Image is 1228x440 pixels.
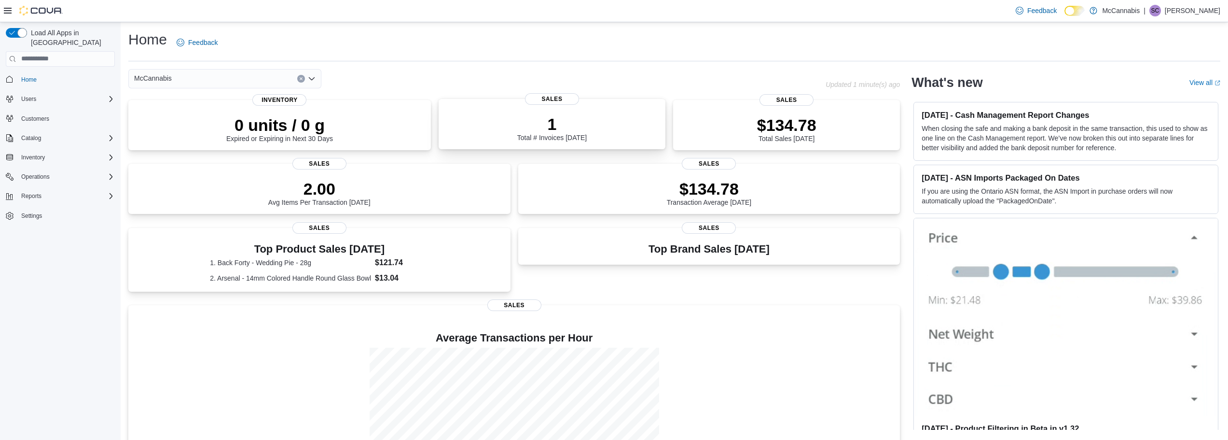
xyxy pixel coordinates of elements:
button: Clear input [297,75,305,83]
button: Inventory [2,151,119,164]
button: Catalog [2,131,119,145]
p: $134.78 [667,179,752,199]
span: Home [17,73,115,85]
span: Catalog [17,132,115,144]
div: Steven Comeau [1149,5,1161,16]
button: Reports [2,189,119,203]
p: If you are using the Ontario ASN format, the ASN Import in purchase orders will now automatically... [922,186,1210,206]
span: Feedback [188,38,218,47]
span: Customers [21,115,49,123]
dd: $121.74 [375,257,428,269]
input: Dark Mode [1064,6,1085,16]
div: Total Sales [DATE] [757,115,816,142]
h3: [DATE] - Product Filtering in Beta in v1.32 [922,424,1210,433]
span: Operations [21,173,50,181]
button: Users [2,92,119,106]
span: Feedback [1027,6,1057,15]
h3: Top Brand Sales [DATE] [648,243,770,255]
p: When closing the safe and making a bank deposit in the same transaction, this used to show as one... [922,124,1210,153]
p: [PERSON_NAME] [1165,5,1220,16]
span: Load All Apps in [GEOGRAPHIC_DATA] [27,28,115,47]
span: Reports [21,192,41,200]
span: Sales [292,158,346,170]
a: View allExternal link [1189,79,1220,86]
h4: Average Transactions per Hour [136,332,892,344]
span: Inventory [252,94,306,106]
div: Expired or Expiring in Next 30 Days [226,115,333,142]
div: Avg Items Per Transaction [DATE] [268,179,371,206]
button: Catalog [17,132,45,144]
span: SC [1151,5,1159,16]
span: Reports [17,190,115,202]
p: 2.00 [268,179,371,199]
p: | [1144,5,1145,16]
span: Users [17,93,115,105]
div: Total # Invoices [DATE] [517,114,587,142]
button: Operations [2,170,119,184]
p: Updated 1 minute(s) ago [826,81,900,88]
h2: What's new [911,75,982,90]
dd: $13.04 [375,272,428,284]
dt: 2. Arsenal - 14mm Colored Handle Round Glass Bowl [210,273,371,283]
span: Sales [292,222,346,234]
a: Customers [17,113,53,125]
span: Sales [759,94,814,106]
button: Inventory [17,152,49,163]
p: McCannabis [1102,5,1140,16]
button: Settings [2,209,119,223]
button: Users [17,93,40,105]
button: Open list of options [308,75,316,83]
button: Operations [17,171,54,183]
span: Inventory [21,154,45,161]
span: Customers [17,113,115,125]
img: Cova [19,6,63,15]
h3: [DATE] - ASN Imports Packaged On Dates [922,173,1210,183]
button: Reports [17,190,45,202]
nav: Complex example [6,69,115,248]
span: Settings [17,210,115,222]
a: Feedback [173,33,221,52]
p: $134.78 [757,115,816,135]
div: Transaction Average [DATE] [667,179,752,206]
svg: External link [1214,80,1220,86]
span: McCannabis [134,72,172,84]
h3: [DATE] - Cash Management Report Changes [922,110,1210,120]
span: Sales [682,158,736,170]
a: Settings [17,210,46,222]
span: Catalog [21,134,41,142]
span: Sales [682,222,736,234]
span: Inventory [17,152,115,163]
dt: 1. Back Forty - Wedding Pie - 28g [210,258,371,268]
span: Operations [17,171,115,183]
p: 1 [517,114,587,134]
span: Users [21,95,36,103]
button: Customers [2,112,119,126]
span: Settings [21,212,42,220]
a: Home [17,74,41,85]
span: Sales [487,299,541,311]
h1: Home [128,30,167,49]
span: Sales [525,93,579,105]
button: Home [2,72,119,86]
p: 0 units / 0 g [226,115,333,135]
span: Home [21,76,37,84]
h3: Top Product Sales [DATE] [210,243,428,255]
a: Feedback [1012,1,1061,20]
